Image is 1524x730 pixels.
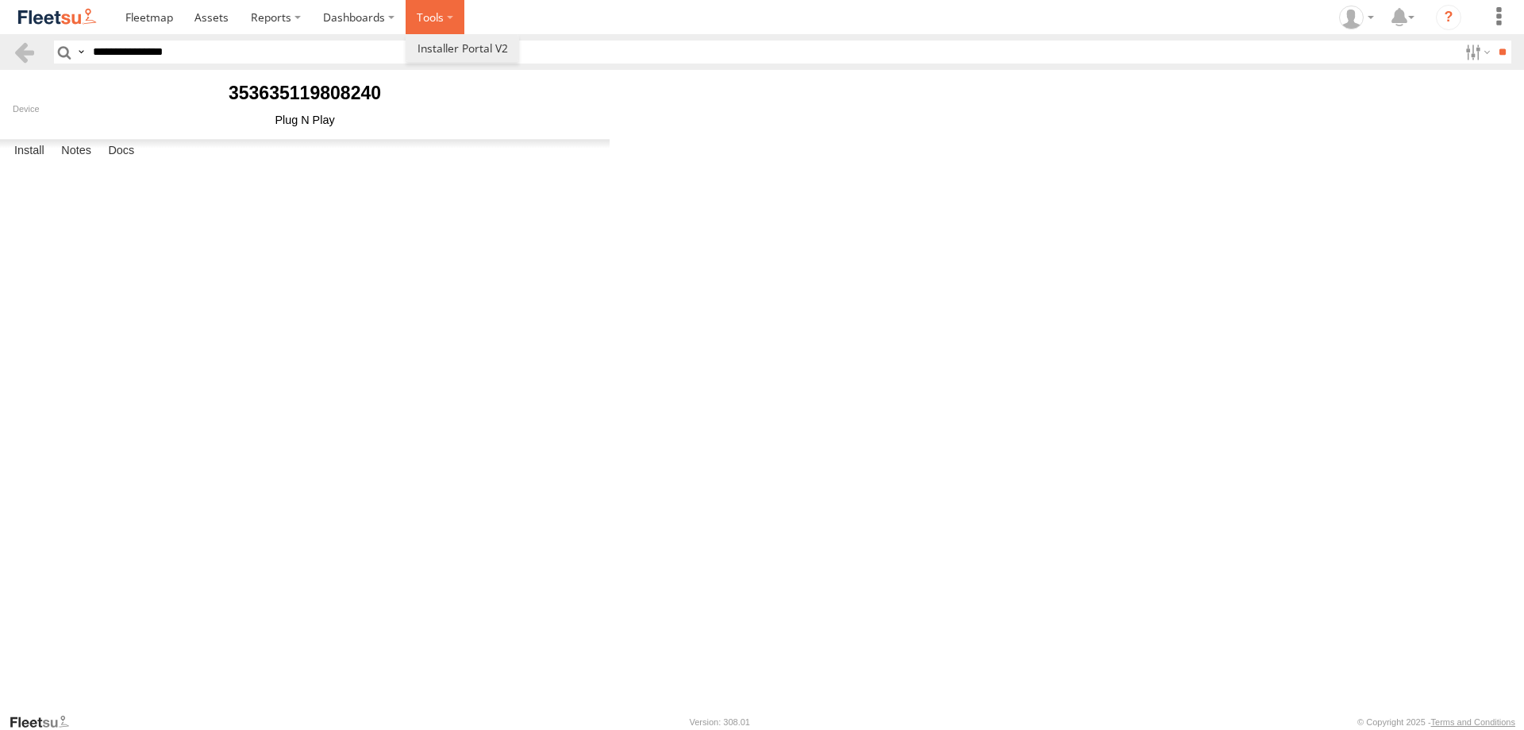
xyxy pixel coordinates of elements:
[1357,717,1515,727] div: © Copyright 2025 -
[53,140,99,162] label: Notes
[1333,6,1380,29] div: Muhammad Babar Raza
[9,714,82,730] a: Visit our Website
[13,41,36,64] a: Back to previous Page
[13,104,597,114] div: Device
[690,717,750,727] div: Version: 308.01
[75,41,87,64] label: Search Query
[100,140,142,162] label: Docs
[229,83,381,103] b: 353635119808240
[1459,41,1493,64] label: Search Filter Options
[1431,717,1515,727] a: Terms and Conditions
[16,6,98,28] img: fleetsu-logo-horizontal.svg
[6,140,52,162] label: Install
[13,114,597,126] div: Plug N Play
[1436,5,1461,30] i: ?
